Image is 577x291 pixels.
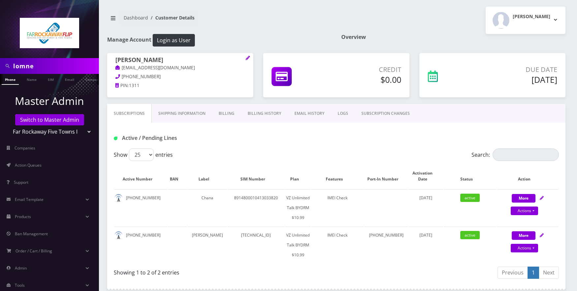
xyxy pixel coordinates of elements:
a: Switch to Master Admin [15,114,84,125]
a: Name [23,74,40,84]
div: Showing 1 to 2 of 2 entries [114,266,331,276]
th: SIM Number: activate to sort column ascending [228,164,285,189]
span: Action Queues [15,162,42,168]
span: 1311 [129,82,139,88]
span: Order / Cart / Billing [15,248,52,254]
a: Shipping Information [152,104,212,123]
td: VZ Unlimited Talk BYDRM $10.99 [285,189,311,226]
th: Port-In Number: activate to sort column ascending [364,164,408,189]
input: Search in Company [13,60,97,72]
div: IMEI Check [311,230,364,240]
img: default.png [114,231,123,240]
span: active [460,194,480,202]
span: [PHONE_NUMBER] [122,74,161,80]
a: [EMAIL_ADDRESS][DOMAIN_NAME] [115,65,195,71]
td: VZ Unlimited Talk BYDRM $10.99 [285,227,311,263]
a: Login as User [151,36,195,43]
a: EMAIL HISTORY [288,104,331,123]
a: Previous [498,267,528,279]
a: Next [539,267,559,279]
button: Login as User [153,34,195,47]
td: 8914800010413033820 [228,189,285,226]
td: [PHONE_NUMBER] [364,227,408,263]
a: Phone [2,74,19,85]
div: IMEI Check [311,193,364,203]
a: Billing [212,104,241,123]
a: Subscriptions [107,104,152,123]
h5: $0.00 [330,75,401,84]
p: Due Date [474,65,557,75]
label: Search: [471,148,559,161]
h5: [DATE] [474,75,557,84]
input: Search: [493,148,559,161]
a: Company [82,74,104,84]
a: Email [62,74,77,84]
a: 1 [528,267,539,279]
button: [PERSON_NAME] [486,7,565,34]
span: Companies [15,145,35,151]
th: BAN: activate to sort column ascending [167,164,187,189]
span: Email Template [15,197,44,202]
h2: [PERSON_NAME] [513,14,550,19]
label: Show entries [114,148,173,161]
th: Features: activate to sort column ascending [311,164,364,189]
a: LOGS [331,104,355,123]
span: Tools [15,282,25,288]
a: PIN: [115,82,129,89]
td: [PHONE_NUMBER] [114,189,167,226]
th: Label: activate to sort column ascending [188,164,227,189]
span: Admin [15,265,27,271]
td: [PERSON_NAME] [188,227,227,263]
nav: breadcrumb [107,11,331,30]
img: Far Rockaway Five Towns Flip [20,18,79,48]
a: SIM [45,74,57,84]
a: Dashboard [124,15,148,21]
h1: [PERSON_NAME] [115,56,245,64]
h1: Active / Pending Lines [114,135,256,141]
button: More [512,194,535,203]
li: Customer Details [148,14,195,21]
a: SUBSCRIPTION CHANGES [355,104,416,123]
button: More [512,231,535,240]
span: Products [15,214,31,219]
th: Action: activate to sort column ascending [497,164,558,189]
select: Showentries [129,148,154,161]
p: Credit [330,65,401,75]
th: Status: activate to sort column ascending [444,164,496,189]
th: Activation Date: activate to sort column ascending [409,164,443,189]
h1: Manage Account [107,34,331,47]
img: default.png [114,194,123,202]
td: Chana [188,189,227,226]
a: Billing History [241,104,288,123]
a: Actions [511,207,538,215]
th: Active Number: activate to sort column ascending [114,164,167,189]
h1: Overview [341,34,565,40]
span: Support [14,179,28,185]
span: [DATE] [419,232,432,238]
img: Active / Pending Lines [114,137,117,140]
span: [DATE] [419,195,432,201]
th: Plan: activate to sort column ascending [285,164,311,189]
span: active [460,231,480,239]
td: [TECHNICAL_ID] [228,227,285,263]
span: Ban Management [15,231,48,237]
a: Actions [511,244,538,252]
td: [PHONE_NUMBER] [114,227,167,263]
